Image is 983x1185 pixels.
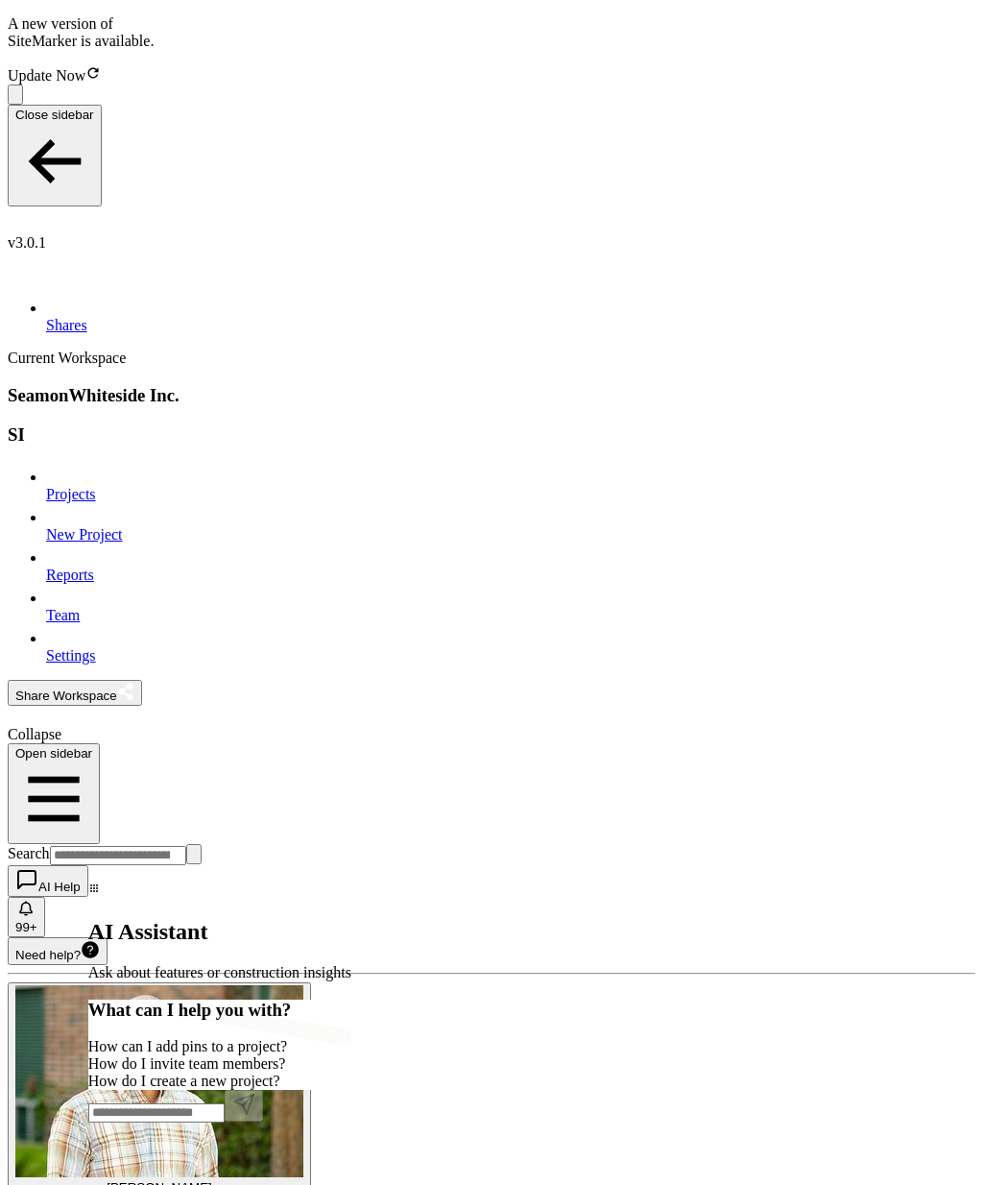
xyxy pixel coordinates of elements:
[15,985,303,1177] img: User
[8,234,975,252] div: Oh geez...please don't...
[8,865,975,897] div: Open AI AssistantAI AssistantAsk about features or construction insightsWhat can I help you with?...
[46,526,123,543] span: New Project
[88,1073,351,1090] div: How do I create a new project?
[186,844,202,864] button: Search
[8,743,100,843] button: Open sidebar
[8,252,30,276] img: icon-white-rebrand.svg
[15,689,117,703] span: Share Workspace
[8,937,108,965] button: Need help?
[46,607,80,623] span: Team
[46,294,975,334] a: Shares
[8,105,102,206] button: Close sidebar
[8,67,101,84] a: Update Now
[8,845,50,861] label: Search
[88,964,351,981] p: Ask about features or construction insights
[8,85,23,105] button: close
[46,486,96,502] span: Projects
[88,1038,351,1055] div: How can I add pins to a project?
[88,1000,351,1021] h3: What can I help you with?
[8,726,61,742] span: Collapse
[15,108,94,122] span: Close sidebar
[8,385,975,406] h3: SeamonWhiteside Inc.
[8,865,88,897] button: Open AI Assistant
[15,920,37,934] span: 99+
[46,567,94,583] span: Reports
[46,317,87,333] span: Shares
[38,880,81,894] span: AI Help
[8,897,45,937] button: 99+
[8,206,147,230] img: rebrand.png
[8,680,142,706] button: Share Workspace
[46,544,975,584] a: Reports
[46,503,975,544] a: New Project
[8,350,975,367] p: Current Workspace
[46,624,975,665] a: Settings
[46,584,975,624] a: Team
[15,948,81,962] span: Need help?
[46,463,975,503] a: Projects
[8,424,975,446] h3: SI
[88,1055,351,1073] div: How do I invite team members?
[88,919,351,945] h2: AI Assistant
[8,15,975,50] p: A new version of SiteMarker is available.
[46,647,96,664] span: Settings
[15,746,92,761] span: Open sidebar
